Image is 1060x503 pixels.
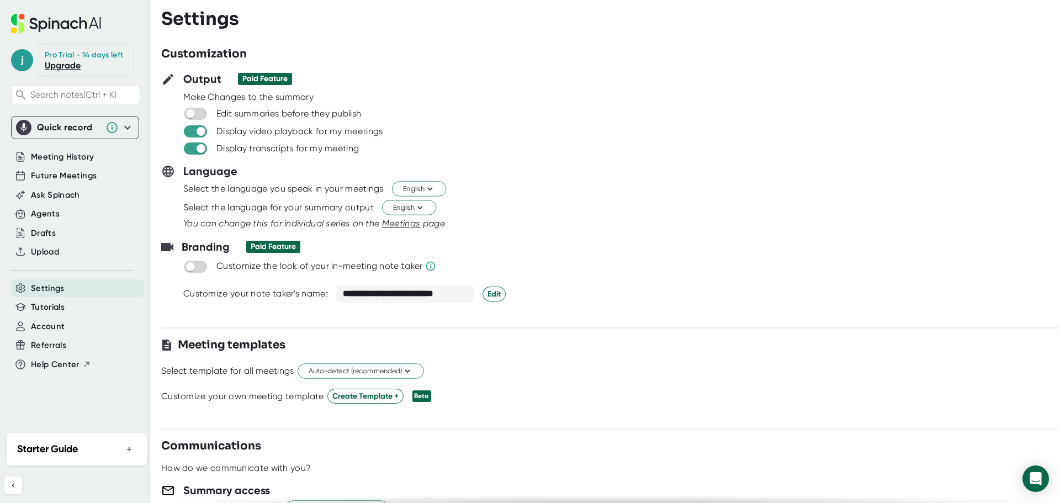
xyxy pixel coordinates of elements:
[161,391,324,402] div: Customize your own meeting template
[31,246,59,258] button: Upload
[16,117,134,139] div: Quick record
[161,366,294,377] div: Select template for all meetings
[216,108,361,119] div: Edit summaries before they publish
[31,170,97,182] button: Future Meetings
[31,208,60,220] button: Agents
[31,358,91,371] button: Help Center
[183,218,445,229] i: You can change this for individual series on the page
[242,74,288,84] div: Paid Feature
[45,50,123,60] div: Pro Trial - 14 days left
[183,163,237,179] h3: Language
[161,46,247,62] h3: Customization
[178,337,285,353] h3: Meeting templates
[309,366,413,377] span: Auto-detect (recommended)
[31,301,65,314] button: Tutorials
[183,92,1060,103] div: Make Changes to the summary
[393,203,425,213] span: English
[31,358,79,371] span: Help Center
[1022,465,1049,492] div: Open Intercom Messenger
[251,242,296,252] div: Paid Feature
[30,89,137,100] span: Search notes (Ctrl + K)
[382,218,421,229] span: Meetings
[483,287,506,301] button: Edit
[412,390,431,402] div: Beta
[161,463,311,474] div: How do we communicate with you?
[183,202,374,213] div: Select the language for your summary output
[4,476,22,494] button: Collapse sidebar
[122,441,136,457] button: +
[183,183,384,194] div: Select the language you speak in your meetings
[17,442,78,457] h2: Starter Guide
[183,288,328,299] div: Customize your note taker's name:
[487,288,501,300] span: Edit
[183,71,221,87] h3: Output
[332,390,399,402] span: Create Template +
[382,217,421,230] button: Meetings
[31,320,65,333] button: Account
[183,482,270,499] h3: Summary access
[31,339,66,352] button: Referrals
[161,8,239,29] h3: Settings
[31,151,94,163] button: Meeting History
[298,364,424,379] button: Auto-detect (recommended)
[31,189,80,202] button: Ask Spinach
[327,389,404,404] button: Create Template +
[382,200,436,215] button: English
[11,49,33,71] span: j
[216,126,383,137] div: Display video playback for my meetings
[392,182,446,197] button: English
[37,122,100,133] div: Quick record
[45,60,81,71] a: Upgrade
[161,438,261,454] h3: Communications
[31,282,65,295] button: Settings
[216,261,422,272] div: Customize the look of your in-meeting note taker
[31,227,56,240] button: Drafts
[182,239,230,255] h3: Branding
[216,143,359,154] div: Display transcripts for my meeting
[403,184,435,194] span: English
